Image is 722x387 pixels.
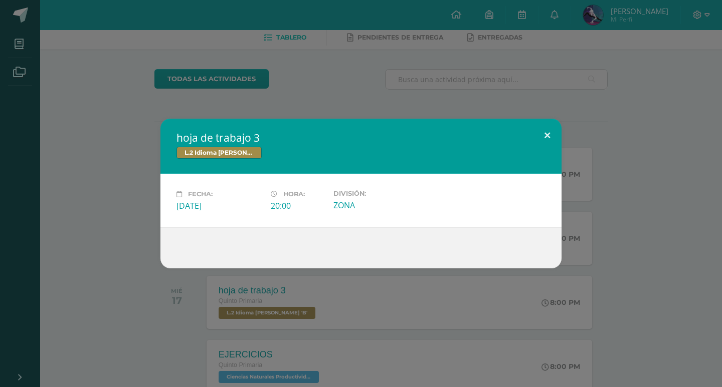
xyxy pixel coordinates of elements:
[176,147,262,159] span: L.2 Idioma [PERSON_NAME]
[333,200,420,211] div: ZONA
[533,119,562,153] button: Close (Esc)
[176,200,263,211] div: [DATE]
[176,131,546,145] h2: hoja de trabajo 3
[283,190,305,198] span: Hora:
[188,190,213,198] span: Fecha:
[271,200,325,211] div: 20:00
[333,190,420,197] label: División:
